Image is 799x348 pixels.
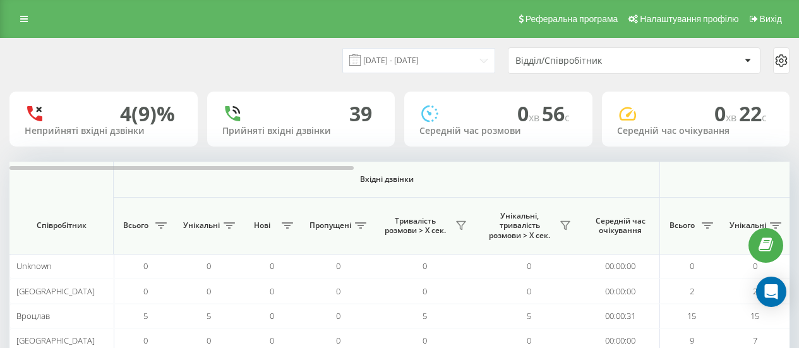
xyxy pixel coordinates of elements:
span: 0 [527,285,531,297]
span: 0 [207,335,211,346]
div: Прийняті вхідні дзвінки [222,126,380,136]
span: 0 [336,285,340,297]
span: 0 [753,260,757,272]
span: 0 [143,285,148,297]
span: Всього [120,220,152,231]
span: Unknown [16,260,52,272]
span: 2 [690,285,694,297]
span: 0 [270,260,274,272]
span: 0 [270,285,274,297]
span: 5 [207,310,211,321]
td: 00:00:31 [581,304,660,328]
span: 5 [527,310,531,321]
span: 0 [517,100,542,127]
span: [GEOGRAPHIC_DATA] [16,285,95,297]
span: 0 [143,260,148,272]
span: Всього [666,220,698,231]
span: c [762,111,767,124]
span: Вихід [760,14,782,24]
span: 2 [753,285,757,297]
span: 9 [690,335,694,346]
span: Вхідні дзвінки [147,174,627,184]
span: 0 [527,260,531,272]
div: Відділ/Співробітник [515,56,666,66]
span: 0 [270,335,274,346]
span: 22 [739,100,767,127]
span: [GEOGRAPHIC_DATA] [16,335,95,346]
span: Пропущені [309,220,351,231]
span: хв [726,111,739,124]
span: Середній час очікування [591,216,650,236]
span: 0 [207,285,211,297]
td: 00:00:00 [581,279,660,303]
span: 0 [336,310,340,321]
span: 7 [753,335,757,346]
span: 0 [336,335,340,346]
span: 0 [690,260,694,272]
div: 4 (9)% [120,102,175,126]
span: 0 [270,310,274,321]
span: Співробітник [20,220,102,231]
div: Неприйняті вхідні дзвінки [25,126,183,136]
span: Тривалість розмови > Х сек. [379,216,452,236]
span: Нові [246,220,278,231]
span: Унікальні [730,220,766,231]
span: Реферальна програма [526,14,618,24]
span: 15 [750,310,759,321]
div: 39 [349,102,372,126]
span: 56 [542,100,570,127]
span: 0 [207,260,211,272]
span: c [565,111,570,124]
span: Вроцлав [16,310,50,321]
span: хв [529,111,542,124]
span: 0 [423,335,427,346]
span: Унікальні [183,220,220,231]
div: Середній час очікування [617,126,775,136]
span: 0 [527,335,531,346]
span: 0 [336,260,340,272]
span: Унікальні, тривалість розмови > Х сек. [483,211,556,241]
span: 0 [423,285,427,297]
span: 5 [423,310,427,321]
div: Open Intercom Messenger [756,277,786,307]
span: 5 [143,310,148,321]
div: Середній час розмови [419,126,577,136]
span: 0 [714,100,739,127]
span: 0 [143,335,148,346]
span: 15 [687,310,696,321]
td: 00:00:00 [581,254,660,279]
span: 0 [423,260,427,272]
span: Налаштування профілю [640,14,738,24]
